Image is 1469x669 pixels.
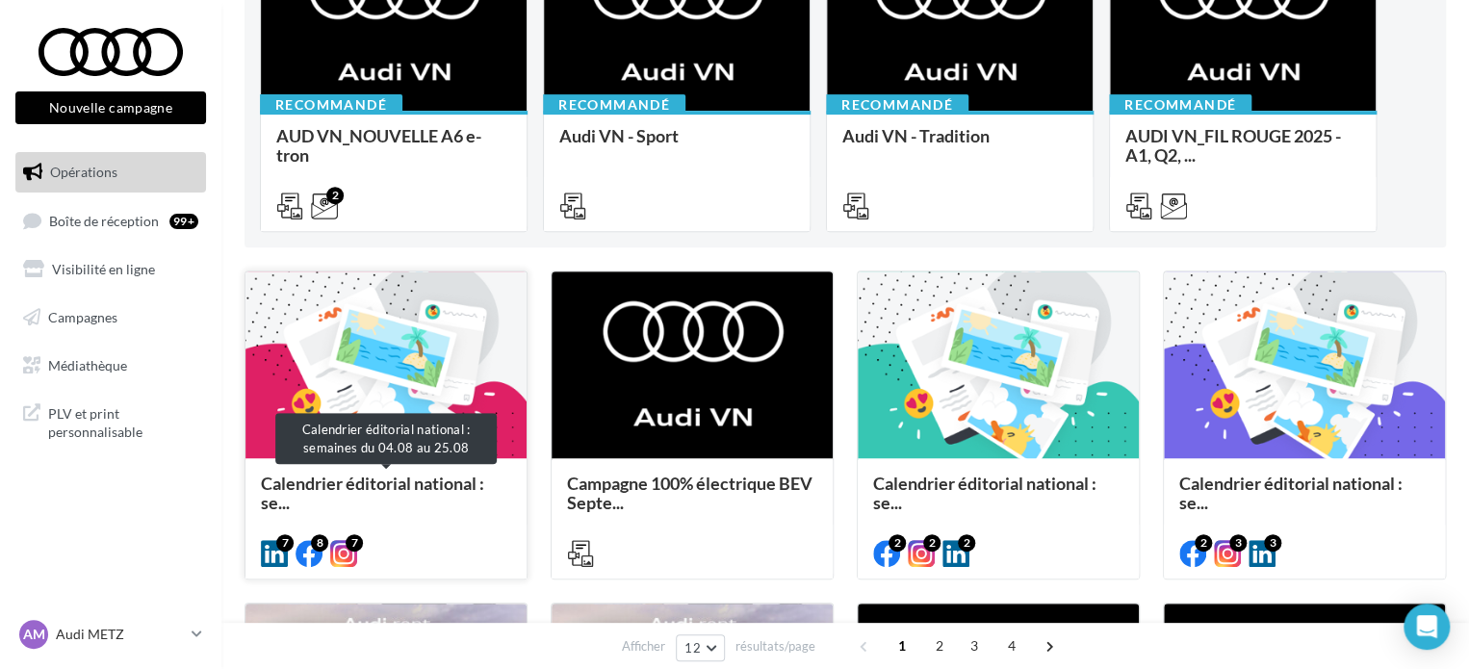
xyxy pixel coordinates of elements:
[924,630,955,661] span: 2
[1404,604,1450,650] div: Open Intercom Messenger
[23,625,45,644] span: AM
[1264,534,1281,552] div: 3
[48,400,198,442] span: PLV et print personnalisable
[15,91,206,124] button: Nouvelle campagne
[1195,534,1212,552] div: 2
[543,94,685,116] div: Recommandé
[735,637,815,656] span: résultats/page
[959,630,990,661] span: 3
[12,297,210,338] a: Campagnes
[996,630,1027,661] span: 4
[326,187,344,204] div: 2
[261,473,484,513] span: Calendrier éditorial national : se...
[48,356,127,373] span: Médiathèque
[12,393,210,450] a: PLV et print personnalisable
[50,164,117,180] span: Opérations
[676,634,725,661] button: 12
[567,473,812,513] span: Campagne 100% électrique BEV Septe...
[684,640,701,656] span: 12
[56,625,184,644] p: Audi METZ
[958,534,975,552] div: 2
[346,534,363,552] div: 7
[12,346,210,386] a: Médiathèque
[1179,473,1403,513] span: Calendrier éditorial national : se...
[311,534,328,552] div: 8
[169,214,198,229] div: 99+
[48,309,117,325] span: Campagnes
[1125,125,1341,166] span: AUDI VN_FIL ROUGE 2025 - A1, Q2, ...
[52,261,155,277] span: Visibilité en ligne
[12,152,210,193] a: Opérations
[12,200,210,242] a: Boîte de réception99+
[923,534,941,552] div: 2
[889,534,906,552] div: 2
[12,249,210,290] a: Visibilité en ligne
[260,94,402,116] div: Recommandé
[622,637,665,656] span: Afficher
[15,616,206,653] a: AM Audi METZ
[842,125,990,146] span: Audi VN - Tradition
[49,212,159,228] span: Boîte de réception
[276,125,481,166] span: AUD VN_NOUVELLE A6 e-tron
[1109,94,1251,116] div: Recommandé
[275,413,497,464] div: Calendrier éditorial national : semaines du 04.08 au 25.08
[276,534,294,552] div: 7
[887,630,917,661] span: 1
[1229,534,1247,552] div: 3
[873,473,1096,513] span: Calendrier éditorial national : se...
[559,125,679,146] span: Audi VN - Sport
[826,94,968,116] div: Recommandé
